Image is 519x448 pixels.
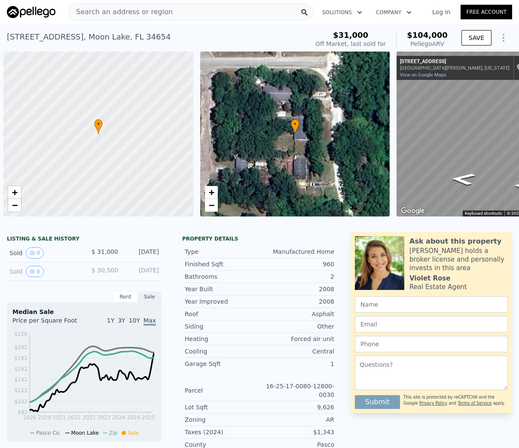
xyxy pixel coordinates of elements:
div: Central [259,347,334,356]
button: Submit [355,395,400,409]
div: Price per Square Foot [12,316,84,330]
div: Finished Sqft [185,260,259,268]
div: 2 [259,272,334,281]
div: 1 [259,360,334,368]
button: SAVE [461,30,492,46]
div: $1,343 [259,428,334,436]
span: − [12,200,18,210]
div: • [291,119,299,134]
button: Keyboard shortcuts [465,210,502,216]
div: Forced air unit [259,335,334,343]
input: Name [355,296,508,313]
div: Off Market, last sold for [315,40,386,48]
a: Zoom in [8,186,21,199]
div: [PERSON_NAME] holds a broker license and personally invests in this area [409,247,508,272]
div: Property details [182,235,337,242]
span: $104,000 [407,30,448,40]
div: 9,626 [259,403,334,411]
span: Search an address or region [69,7,173,17]
tspan: $102 [14,399,27,405]
div: Zoning [185,415,259,424]
div: Lot Sqft [185,403,259,411]
button: Company [369,5,418,20]
div: Real Estate Agent [409,283,467,291]
div: Violet Rose [409,274,450,283]
tspan: 2021 [53,414,66,421]
button: View historical data [26,247,44,259]
div: Manufactured Home [259,247,334,256]
div: Pellego ARV [407,40,448,48]
div: This site is protected by reCAPTCHA and the Google and apply. [403,392,508,409]
tspan: 2022 [67,414,81,421]
div: Sold [9,266,77,277]
div: [GEOGRAPHIC_DATA][PERSON_NAME], [US_STATE] [400,65,510,71]
a: Log In [422,8,461,16]
div: Garage Sqft [185,360,259,368]
div: Ask about this property [409,236,501,247]
button: View historical data [26,266,44,277]
div: [DATE] [125,247,159,259]
tspan: 2024 [127,414,140,421]
div: • [94,119,103,134]
div: [DATE] [125,266,159,277]
span: + [12,187,18,198]
div: 16-25-17-0080-12800-0030 [259,382,334,399]
button: Solutions [315,5,369,20]
div: Rent [113,291,137,302]
div: AR [259,415,334,424]
div: Taxes (2024) [185,428,259,436]
div: LISTING & SALE HISTORY [7,235,162,244]
tspan: 2022 [82,414,96,421]
span: Zip [109,430,117,436]
span: − [208,200,214,210]
span: Sale [128,430,139,436]
a: Zoom in [205,186,218,199]
div: 2008 [259,297,334,306]
tspan: $202 [14,344,27,350]
div: Sale [137,291,162,302]
tspan: $122 [14,387,27,393]
div: Asphalt [259,310,334,318]
span: 10Y [129,317,140,324]
div: Roof [185,310,259,318]
img: Pellego [7,6,55,18]
span: $ 30,500 [92,267,118,274]
div: Year Improved [185,297,259,306]
a: Zoom out [8,199,21,212]
span: Moon Lake [71,430,99,436]
div: [STREET_ADDRESS] , Moon Lake , FL 34654 [7,31,171,43]
div: Sold [9,247,77,259]
input: Phone [355,336,508,352]
span: Pasco Co. [36,430,61,436]
div: Other [259,322,334,331]
div: Cooling [185,347,259,356]
div: Bathrooms [185,272,259,281]
div: Siding [185,322,259,331]
a: Zoom out [205,199,218,212]
a: Terms of Service [458,401,492,405]
span: $ 31,000 [92,248,118,255]
tspan: $182 [14,355,27,361]
tspan: 2024 [112,414,125,421]
a: Free Account [461,5,512,19]
span: 1Y [107,317,114,324]
input: Email [355,316,508,332]
div: 960 [259,260,334,268]
tspan: $226 [14,331,27,337]
img: Google [399,205,427,216]
tspan: $162 [14,366,27,372]
a: Open this area in Google Maps (opens a new window) [399,205,427,216]
span: 3Y [118,317,125,324]
div: Parcel [185,386,259,395]
tspan: 2020 [23,414,37,421]
div: [STREET_ADDRESS] [400,58,510,65]
span: + [208,187,214,198]
div: Heating [185,335,259,343]
button: Show Options [495,29,512,46]
path: Go South, Lisle St [440,170,485,188]
a: View on Google Maps [400,72,446,78]
a: Privacy Policy [419,401,447,405]
tspan: 2020 [38,414,51,421]
tspan: $142 [14,377,27,383]
div: Year Built [185,285,259,293]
